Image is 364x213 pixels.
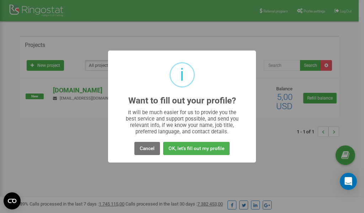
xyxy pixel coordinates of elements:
div: It will be much easier for us to provide you the best service and support possible, and send you ... [122,109,242,135]
button: OK, let's fill out my profile [163,142,230,155]
button: Open CMP widget [4,192,21,209]
h2: Want to fill out your profile? [128,96,236,106]
div: i [180,63,184,86]
button: Cancel [134,142,160,155]
div: Open Intercom Messenger [340,173,357,190]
